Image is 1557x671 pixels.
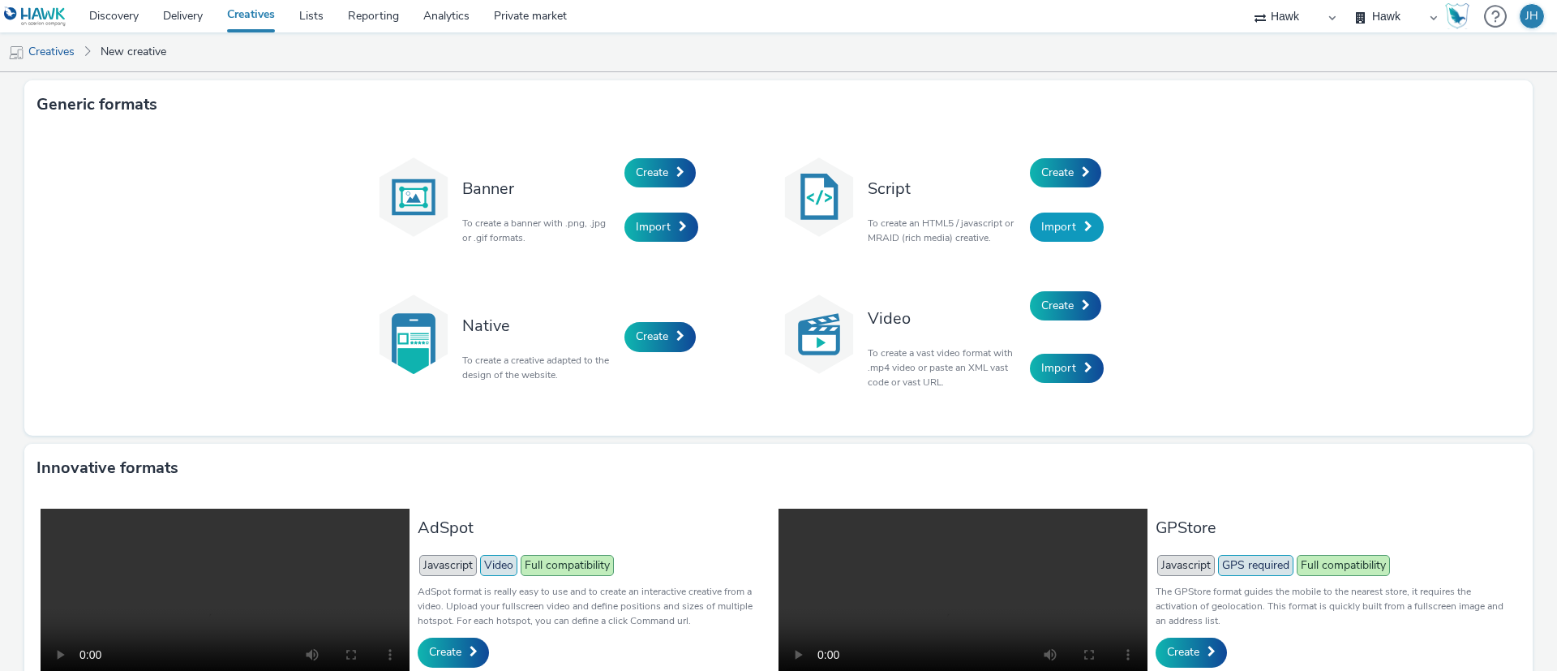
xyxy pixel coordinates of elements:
[36,456,178,480] h3: Innovative formats
[1167,644,1199,660] span: Create
[429,644,461,660] span: Create
[1218,555,1293,576] span: GPS required
[636,329,668,344] span: Create
[419,555,477,576] span: Javascript
[868,346,1022,389] p: To create a vast video format with .mp4 video or paste an XML vast code or vast URL.
[1445,3,1469,29] img: Hawk Academy
[1041,219,1076,234] span: Import
[418,584,770,628] p: AdSpot format is really easy to use and to create an interactive creative from a video. Upload yo...
[1030,354,1104,383] a: Import
[868,216,1022,245] p: To create an HTML5 / javascript or MRAID (rich media) creative.
[418,517,770,539] h3: AdSpot
[1156,517,1508,539] h3: GPStore
[624,213,698,242] a: Import
[624,158,696,187] a: Create
[1156,584,1508,628] p: The GPStore format guides the mobile to the nearest store, it requires the activation of geolocat...
[4,6,66,27] img: undefined Logo
[8,45,24,61] img: mobile
[1041,298,1074,313] span: Create
[1041,165,1074,180] span: Create
[1030,213,1104,242] a: Import
[636,219,671,234] span: Import
[1041,360,1076,376] span: Import
[868,178,1022,200] h3: Script
[92,32,174,71] a: New creative
[36,92,157,117] h3: Generic formats
[778,157,860,238] img: code.svg
[624,322,696,351] a: Create
[778,294,860,375] img: video.svg
[1156,638,1227,667] a: Create
[1157,555,1215,576] span: Javascript
[521,555,614,576] span: Full compatibility
[462,178,616,200] h3: Banner
[373,157,454,238] img: banner.svg
[1445,3,1476,29] a: Hawk Academy
[462,315,616,337] h3: Native
[1525,4,1538,28] div: JH
[636,165,668,180] span: Create
[418,638,489,667] a: Create
[1030,291,1101,320] a: Create
[462,353,616,382] p: To create a creative adapted to the design of the website.
[868,308,1022,329] h3: Video
[1297,555,1390,576] span: Full compatibility
[373,294,454,375] img: native.svg
[480,555,517,576] span: Video
[462,216,616,245] p: To create a banner with .png, .jpg or .gif formats.
[1030,158,1101,187] a: Create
